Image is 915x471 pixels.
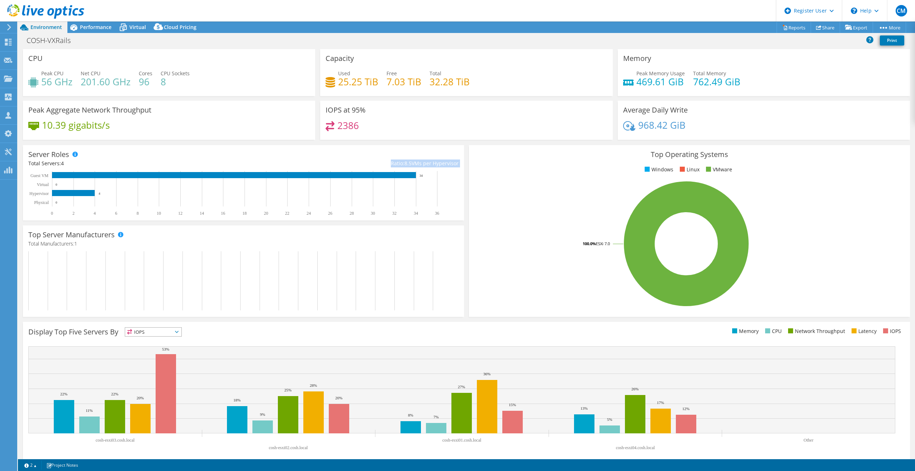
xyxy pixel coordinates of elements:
[28,151,69,158] h3: Server Roles
[137,396,144,400] text: 20%
[28,160,243,167] div: Total Servers:
[310,383,317,387] text: 28%
[435,211,439,216] text: 36
[483,372,490,376] text: 36%
[682,406,689,411] text: 12%
[851,8,857,14] svg: \n
[474,151,905,158] h3: Top Operating Systems
[896,5,907,16] span: CM
[19,461,42,470] a: 2
[811,22,840,33] a: Share
[29,191,49,196] text: Hypervisor
[137,211,139,216] text: 8
[442,438,482,443] text: cosh-esxi01.cosh.local
[693,70,726,77] span: Total Memory
[200,211,204,216] text: 14
[693,78,740,86] h4: 762.49 GiB
[636,70,685,77] span: Peak Memory Usage
[404,160,412,167] span: 8.5
[81,70,100,77] span: Net CPU
[164,24,196,30] span: Cloud Pricing
[326,54,354,62] h3: Capacity
[34,200,49,205] text: Physical
[458,385,465,389] text: 27%
[638,121,686,129] h4: 968.42 GiB
[56,183,57,186] text: 0
[42,121,110,129] h4: 10.39 gigabits/s
[269,445,308,450] text: cosh-esxi02.cosh.local
[509,403,516,407] text: 15%
[777,22,811,33] a: Reports
[623,54,651,62] h3: Memory
[371,211,375,216] text: 30
[419,174,423,177] text: 34
[763,327,782,335] li: CPU
[41,461,83,470] a: Project Notes
[392,211,397,216] text: 32
[307,211,311,216] text: 24
[636,78,685,86] h4: 469.61 GiB
[285,211,289,216] text: 22
[678,166,700,173] li: Linux
[596,241,610,246] tspan: ESXi 7.0
[631,387,639,391] text: 26%
[803,438,813,443] text: Other
[243,160,459,167] div: Ratio: VMs per Hypervisor
[242,211,247,216] text: 18
[96,438,135,443] text: cosh-esxi03.cosh.local
[873,22,906,33] a: More
[337,122,359,129] h4: 2386
[161,70,190,77] span: CPU Sockets
[233,398,241,402] text: 18%
[408,413,413,417] text: 8%
[61,160,64,167] span: 4
[338,70,350,77] span: Used
[51,211,53,216] text: 0
[264,211,268,216] text: 20
[139,70,152,77] span: Cores
[111,392,118,396] text: 22%
[840,22,873,33] a: Export
[72,211,75,216] text: 2
[850,327,877,335] li: Latency
[326,106,366,114] h3: IOPS at 95%
[30,24,62,30] span: Environment
[41,78,72,86] h4: 56 GHz
[616,445,655,450] text: cosh-esxi04.cosh.local
[99,192,100,195] text: 4
[74,240,77,247] span: 1
[328,211,332,216] text: 26
[115,211,117,216] text: 6
[28,54,43,62] h3: CPU
[28,240,459,248] h4: Total Manufacturers:
[221,211,225,216] text: 16
[433,415,439,419] text: 7%
[23,37,82,44] h1: COSH-VXRails
[704,166,732,173] li: VMware
[28,106,151,114] h3: Peak Aggregate Network Throughput
[414,211,418,216] text: 34
[60,392,67,396] text: 22%
[730,327,759,335] li: Memory
[880,35,904,46] a: Print
[37,182,49,187] text: Virtual
[284,388,291,392] text: 25%
[623,106,688,114] h3: Average Daily Write
[125,328,181,336] span: IOPS
[643,166,673,173] li: Windows
[139,78,152,86] h4: 96
[41,70,63,77] span: Peak CPU
[178,211,182,216] text: 12
[430,70,441,77] span: Total
[129,24,146,30] span: Virtual
[28,231,115,239] h3: Top Server Manufacturers
[80,24,112,30] span: Performance
[607,417,612,422] text: 5%
[350,211,354,216] text: 28
[260,412,265,417] text: 9%
[56,201,57,204] text: 0
[786,327,845,335] li: Network Throughput
[81,78,131,86] h4: 201.60 GHz
[30,173,48,178] text: Guest VM
[161,78,190,86] h4: 8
